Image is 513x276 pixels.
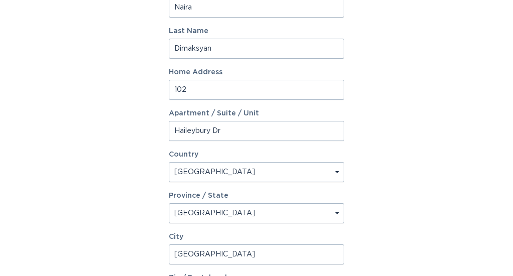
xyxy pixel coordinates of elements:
label: Apartment / Suite / Unit [169,110,344,117]
label: Country [169,151,198,158]
label: City [169,233,344,240]
label: Home Address [169,69,344,76]
label: Last Name [169,28,344,35]
label: Province / State [169,192,228,199]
